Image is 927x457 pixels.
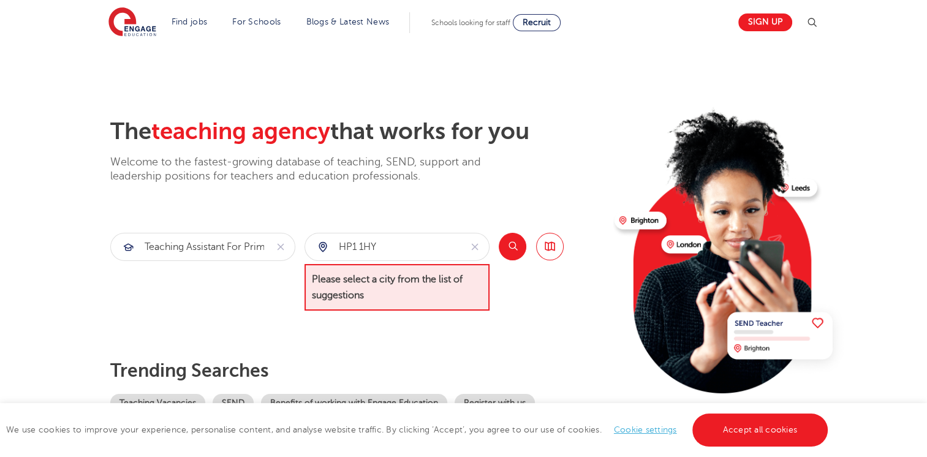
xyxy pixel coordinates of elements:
[151,118,330,145] span: teaching agency
[110,155,515,184] p: Welcome to the fastest-growing database of teaching, SEND, support and leadership positions for t...
[305,233,461,260] input: Submit
[305,233,490,261] div: Submit
[738,13,792,31] a: Sign up
[110,360,605,382] p: Trending searches
[110,118,605,146] h2: The that works for you
[261,394,447,412] a: Benefits of working with Engage Education
[110,233,295,261] div: Submit
[455,394,535,412] a: Register with us
[513,14,561,31] a: Recruit
[431,18,510,27] span: Schools looking for staff
[461,233,489,260] button: Clear
[172,17,208,26] a: Find jobs
[6,425,831,434] span: We use cookies to improve your experience, personalise content, and analyse website traffic. By c...
[111,233,267,260] input: Submit
[110,394,205,412] a: Teaching Vacancies
[614,425,677,434] a: Cookie settings
[499,233,526,260] button: Search
[213,394,254,412] a: SEND
[108,7,156,38] img: Engage Education
[267,233,295,260] button: Clear
[306,17,390,26] a: Blogs & Latest News
[305,264,490,311] span: Please select a city from the list of suggestions
[232,17,281,26] a: For Schools
[692,414,828,447] a: Accept all cookies
[523,18,551,27] span: Recruit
